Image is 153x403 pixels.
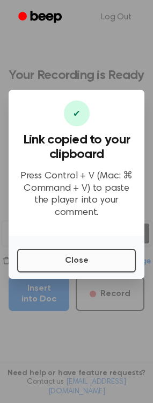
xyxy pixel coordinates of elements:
[17,133,136,162] h3: Link copied to your clipboard
[90,4,142,30] a: Log Out
[17,249,136,272] button: Close
[11,7,71,28] a: Beep
[17,170,136,219] p: Press Control + V (Mac: ⌘ Command + V) to paste the player into your comment.
[64,100,90,126] div: ✔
